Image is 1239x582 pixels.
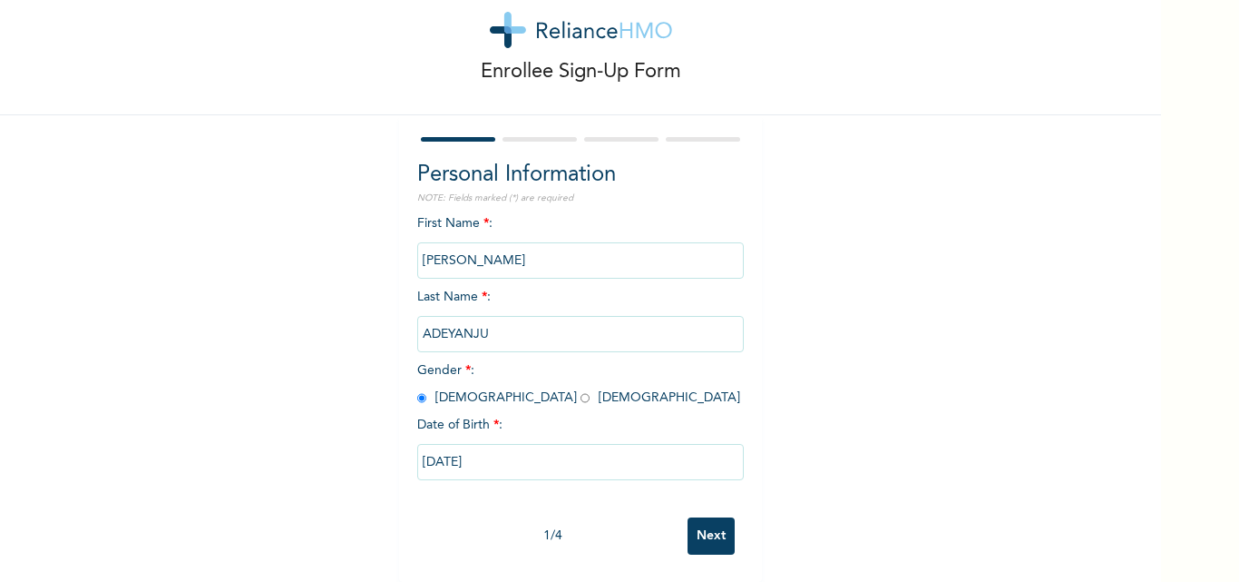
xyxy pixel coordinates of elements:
span: Date of Birth : [417,416,502,435]
p: NOTE: Fields marked (*) are required [417,192,744,205]
div: 1 / 4 [417,527,688,546]
h2: Personal Information [417,159,744,192]
input: Enter your last name [417,316,744,352]
input: Next [688,518,735,555]
p: Enrollee Sign-Up Form [481,57,681,87]
input: DD-MM-YYYY [417,444,744,480]
span: First Name : [417,217,744,267]
span: Gender : [DEMOGRAPHIC_DATA] [DEMOGRAPHIC_DATA] [417,364,740,404]
img: logo [490,12,672,48]
input: Enter your first name [417,242,744,279]
span: Last Name : [417,291,744,340]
